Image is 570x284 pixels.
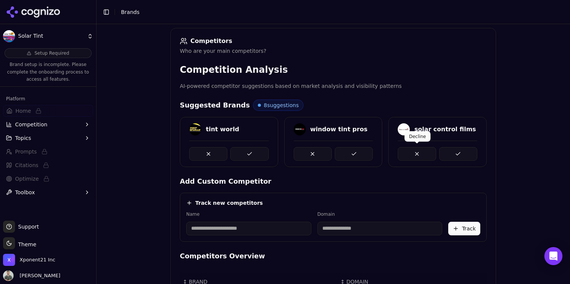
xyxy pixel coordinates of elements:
[317,211,443,217] label: Domain
[398,123,410,135] img: solar control films
[3,254,15,266] img: Xponent21 Inc
[15,175,39,183] span: Optimize
[15,241,36,247] span: Theme
[3,30,15,42] img: Solar Tint
[15,107,31,115] span: Home
[180,47,487,55] div: Who are your main competitors?
[20,256,55,263] span: Xponent21 Inc
[180,176,487,187] h4: Add Custom Competitor
[414,125,476,134] div: solar control films
[15,223,39,230] span: Support
[448,222,480,235] button: Track
[15,121,47,128] span: Competition
[409,134,426,140] p: Decline
[18,33,84,40] span: Solar Tint
[195,199,263,207] h4: Track new competitors
[3,270,14,281] img: Chuck McCarthy
[121,8,139,16] nav: breadcrumb
[206,125,239,134] div: tint world
[3,118,93,130] button: Competition
[34,50,69,56] span: Setup Required
[3,186,93,198] button: Toolbox
[3,93,93,105] div: Platform
[186,211,311,217] label: Name
[180,82,487,91] p: AI-powered competitor suggestions based on market analysis and visibility patterns
[17,272,60,279] span: [PERSON_NAME]
[264,101,299,109] span: 8 suggestions
[180,64,487,76] h3: Competition Analysis
[3,270,60,281] button: Open user button
[121,9,139,15] span: Brands
[180,251,487,261] h4: Competitors Overview
[544,247,562,265] div: Open Intercom Messenger
[180,37,487,45] div: Competitors
[15,148,37,155] span: Prompts
[15,189,35,196] span: Toolbox
[294,123,306,135] img: window tint pros
[15,134,31,142] span: Topics
[310,125,368,134] div: window tint pros
[180,100,250,111] h4: Suggested Brands
[3,132,93,144] button: Topics
[3,254,55,266] button: Open organization switcher
[5,61,92,83] p: Brand setup is incomplete. Please complete the onboarding process to access all features.
[15,161,38,169] span: Citations
[189,123,201,135] img: tint world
